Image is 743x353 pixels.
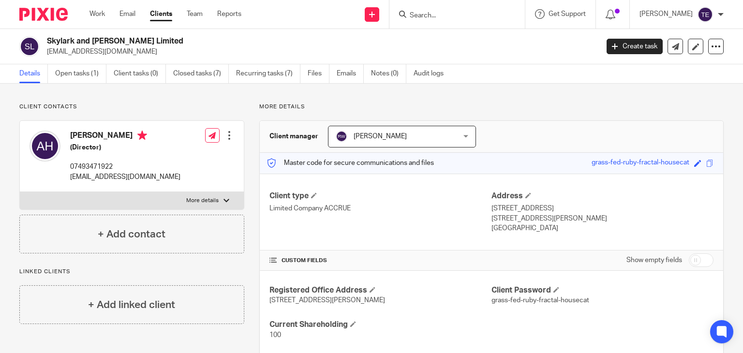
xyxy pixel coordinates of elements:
[269,297,385,304] span: [STREET_ADDRESS][PERSON_NAME]
[269,332,281,338] span: 100
[19,64,48,83] a: Details
[491,285,713,295] h4: Client Password
[89,9,105,19] a: Work
[119,9,135,19] a: Email
[98,227,165,242] h4: + Add contact
[491,191,713,201] h4: Address
[607,39,663,54] a: Create task
[19,103,244,111] p: Client contacts
[549,11,586,17] span: Get Support
[491,297,589,304] span: grass-fed-ruby-fractal-housecat
[70,131,180,143] h4: [PERSON_NAME]
[70,172,180,182] p: [EMAIL_ADDRESS][DOMAIN_NAME]
[414,64,451,83] a: Audit logs
[173,64,229,83] a: Closed tasks (7)
[409,12,496,20] input: Search
[19,8,68,21] img: Pixie
[639,9,693,19] p: [PERSON_NAME]
[30,131,60,162] img: svg%3E
[19,268,244,276] p: Linked clients
[371,64,406,83] a: Notes (0)
[592,158,689,169] div: grass-fed-ruby-fractal-housecat
[269,257,491,265] h4: CUSTOM FIELDS
[269,191,491,201] h4: Client type
[55,64,106,83] a: Open tasks (1)
[217,9,241,19] a: Reports
[259,103,724,111] p: More details
[150,9,172,19] a: Clients
[47,47,592,57] p: [EMAIL_ADDRESS][DOMAIN_NAME]
[336,131,347,142] img: svg%3E
[187,9,203,19] a: Team
[626,255,682,265] label: Show empty fields
[491,204,713,213] p: [STREET_ADDRESS]
[236,64,300,83] a: Recurring tasks (7)
[269,320,491,330] h4: Current Shareholding
[267,158,434,168] p: Master code for secure communications and files
[491,223,713,233] p: [GEOGRAPHIC_DATA]
[88,297,175,312] h4: + Add linked client
[186,197,219,205] p: More details
[698,7,713,22] img: svg%3E
[137,131,147,140] i: Primary
[337,64,364,83] a: Emails
[308,64,329,83] a: Files
[491,214,713,223] p: [STREET_ADDRESS][PERSON_NAME]
[269,285,491,295] h4: Registered Office Address
[354,133,407,140] span: [PERSON_NAME]
[19,36,40,57] img: svg%3E
[269,204,491,213] p: Limited Company ACCRUE
[114,64,166,83] a: Client tasks (0)
[47,36,483,46] h2: Skylark and [PERSON_NAME] Limited
[70,162,180,172] p: 07493471922
[269,132,318,141] h3: Client manager
[70,143,180,152] h5: (Director)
